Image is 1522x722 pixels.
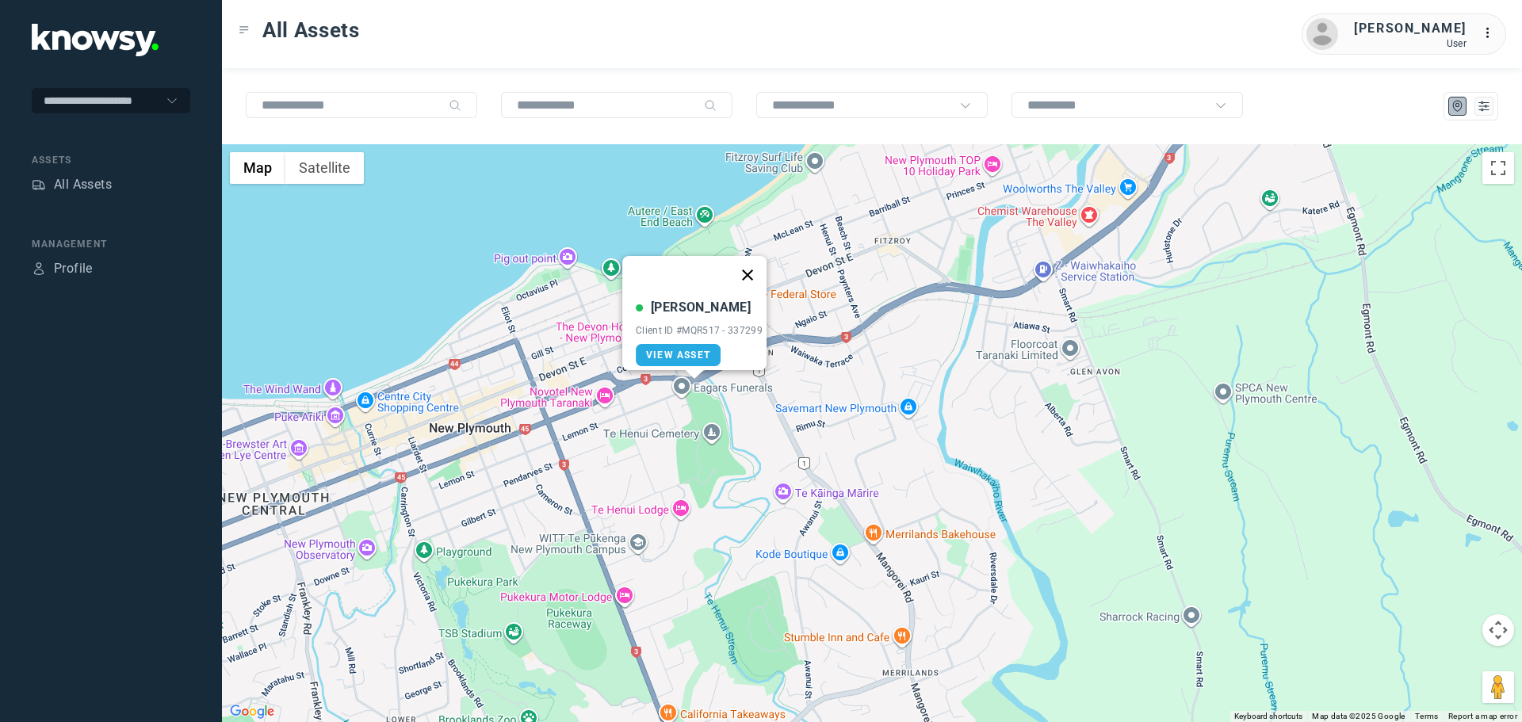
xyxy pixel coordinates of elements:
[1482,24,1501,43] div: :
[1354,19,1467,38] div: [PERSON_NAME]
[239,25,250,36] div: Toggle Menu
[1482,614,1514,646] button: Map camera controls
[636,344,721,366] a: View Asset
[651,298,751,317] div: [PERSON_NAME]
[636,325,763,336] div: Client ID #MQR517 - 337299
[1482,24,1501,45] div: :
[1482,152,1514,184] button: Toggle fullscreen view
[1415,712,1439,720] a: Terms (opens in new tab)
[32,175,112,194] a: AssetsAll Assets
[32,259,93,278] a: ProfileProfile
[32,178,46,192] div: Assets
[728,256,767,294] button: Close
[32,237,190,251] div: Management
[1448,712,1517,720] a: Report a map error
[704,99,717,112] div: Search
[54,259,93,278] div: Profile
[1312,712,1405,720] span: Map data ©2025 Google
[32,153,190,167] div: Assets
[1451,99,1465,113] div: Map
[226,701,278,722] a: Open this area in Google Maps (opens a new window)
[1354,38,1467,49] div: User
[1483,27,1499,39] tspan: ...
[449,99,461,112] div: Search
[1482,671,1514,703] button: Drag Pegman onto the map to open Street View
[646,350,710,361] span: View Asset
[262,16,360,44] span: All Assets
[1477,99,1491,113] div: List
[32,262,46,276] div: Profile
[1306,18,1338,50] img: avatar.png
[54,175,112,194] div: All Assets
[1234,711,1302,722] button: Keyboard shortcuts
[32,24,159,56] img: Application Logo
[285,152,364,184] button: Show satellite imagery
[230,152,285,184] button: Show street map
[226,701,278,722] img: Google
